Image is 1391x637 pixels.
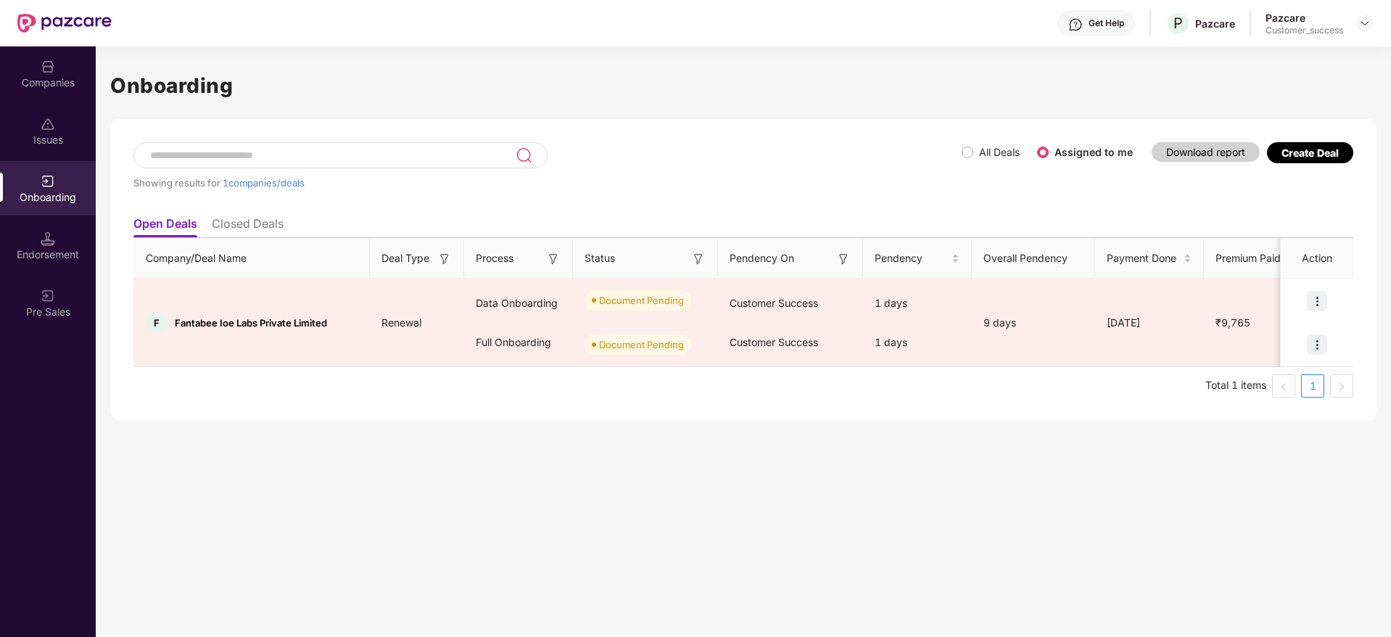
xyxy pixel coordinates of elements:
[1281,239,1353,279] th: Action
[972,239,1095,279] th: Overall Pendency
[599,337,684,352] div: Document Pending
[41,231,55,246] img: svg+xml;base64,PHN2ZyB3aWR0aD0iMTQuNSIgaGVpZ2h0PSIxNC41IiB2aWV3Qm94PSIwIDAgMTYgMTYiIGZpbGw9Im5vbm...
[1054,146,1133,158] label: Assigned to me
[863,239,972,279] th: Pendency
[516,147,532,164] img: svg+xml;base64,PHN2ZyB3aWR0aD0iMjQiIGhlaWdodD0iMjUiIHZpZXdCb3g9IjAgMCAyNCAyNSIgZmlsbD0ibm9uZSIgeG...
[585,250,615,266] span: Status
[1107,250,1181,266] span: Payment Done
[41,174,55,189] img: svg+xml;base64,PHN2ZyB3aWR0aD0iMjAiIGhlaWdodD0iMjAiIHZpZXdCb3g9IjAgMCAyMCAyMCIgZmlsbD0ibm9uZSIgeG...
[1089,17,1124,29] div: Get Help
[1272,374,1295,398] li: Previous Page
[599,293,684,308] div: Document Pending
[875,250,949,266] span: Pendency
[134,239,370,279] th: Company/Deal Name
[1266,11,1343,25] div: Pazcare
[133,177,962,189] div: Showing results for
[1195,17,1235,30] div: Pazcare
[863,323,972,362] div: 1 days
[212,216,284,237] li: Closed Deals
[464,323,573,362] div: Full Onboarding
[1266,25,1343,36] div: Customer_success
[1204,239,1298,279] th: Premium Paid
[1359,17,1371,29] img: svg+xml;base64,PHN2ZyBpZD0iRHJvcGRvd24tMzJ4MzIiIHhtbG5zPSJodHRwOi8vd3d3LnczLm9yZy8yMDAwL3N2ZyIgd2...
[41,117,55,131] img: svg+xml;base64,PHN2ZyBpZD0iSXNzdWVzX2Rpc2FibGVkIiB4bWxucz0iaHR0cDovL3d3dy53My5vcmcvMjAwMC9zdmciIH...
[1272,374,1295,398] button: left
[17,14,112,33] img: New Pazcare Logo
[1337,382,1346,391] span: right
[1307,291,1327,311] img: icon
[1307,334,1327,355] img: icon
[546,252,561,266] img: svg+xml;base64,PHN2ZyB3aWR0aD0iMTYiIGhlaWdodD0iMTYiIHZpZXdCb3g9IjAgMCAxNiAxNiIgZmlsbD0ibm9uZSIgeG...
[1152,142,1260,162] button: Download report
[133,216,197,237] li: Open Deals
[836,252,851,266] img: svg+xml;base64,PHN2ZyB3aWR0aD0iMTYiIGhlaWdodD0iMTYiIHZpZXdCb3g9IjAgMCAxNiAxNiIgZmlsbD0ibm9uZSIgeG...
[972,315,1095,331] div: 9 days
[223,177,305,189] span: 1 companies/deals
[1095,315,1204,331] div: [DATE]
[730,297,818,309] span: Customer Success
[381,250,429,266] span: Deal Type
[979,146,1020,158] label: All Deals
[1095,239,1204,279] th: Payment Done
[1173,15,1183,32] span: P
[1330,374,1353,398] button: right
[730,336,818,348] span: Customer Success
[146,312,168,334] div: F
[1068,17,1083,32] img: svg+xml;base64,PHN2ZyBpZD0iSGVscC0zMngzMiIgeG1sbnM9Imh0dHA6Ly93d3cudzMub3JnLzIwMDAvc3ZnIiB3aWR0aD...
[41,289,55,303] img: svg+xml;base64,PHN2ZyB3aWR0aD0iMjAiIGhlaWdodD0iMjAiIHZpZXdCb3g9IjAgMCAyMCAyMCIgZmlsbD0ibm9uZSIgeG...
[175,317,327,329] span: Fantabee Ioe Labs Private Limited
[1330,374,1353,398] li: Next Page
[1301,374,1324,398] li: 1
[41,59,55,74] img: svg+xml;base64,PHN2ZyBpZD0iQ29tcGFuaWVzIiB4bWxucz0iaHR0cDovL3d3dy53My5vcmcvMjAwMC9zdmciIHdpZHRoPS...
[464,284,573,323] div: Data Onboarding
[863,284,972,323] div: 1 days
[730,250,794,266] span: Pendency On
[1204,316,1262,329] span: ₹9,765
[1279,382,1288,391] span: left
[110,70,1376,102] h1: Onboarding
[691,252,706,266] img: svg+xml;base64,PHN2ZyB3aWR0aD0iMTYiIGhlaWdodD0iMTYiIHZpZXdCb3g9IjAgMCAxNiAxNiIgZmlsbD0ibm9uZSIgeG...
[1205,374,1266,398] li: Total 1 items
[1281,147,1339,159] div: Create Deal
[437,252,452,266] img: svg+xml;base64,PHN2ZyB3aWR0aD0iMTYiIGhlaWdodD0iMTYiIHZpZXdCb3g9IjAgMCAxNiAxNiIgZmlsbD0ibm9uZSIgeG...
[370,316,433,329] span: Renewal
[1302,375,1324,397] a: 1
[476,250,513,266] span: Process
